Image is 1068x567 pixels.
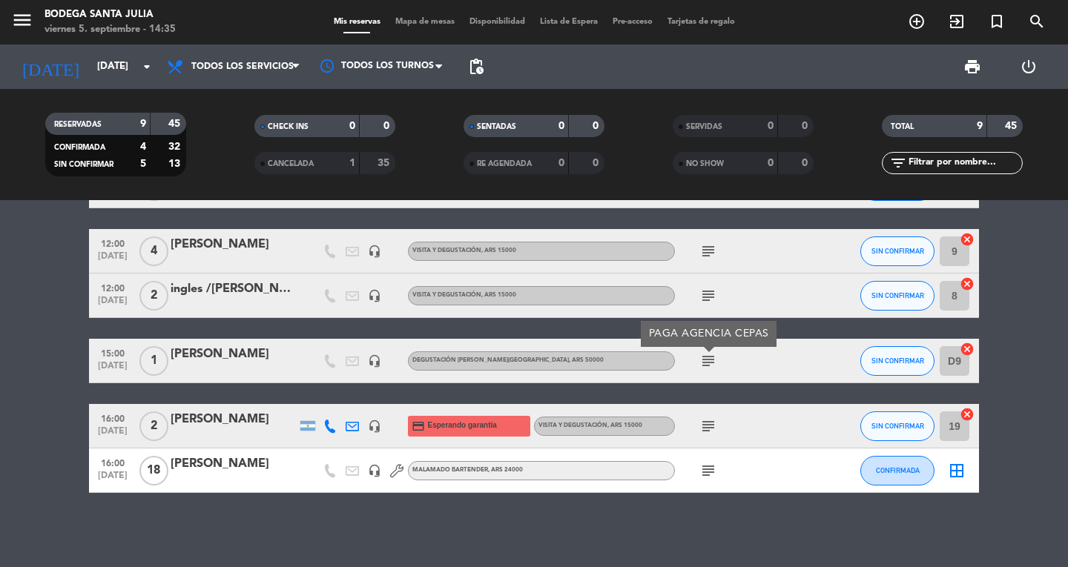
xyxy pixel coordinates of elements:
i: cancel [960,276,975,291]
i: arrow_drop_down [138,58,156,76]
i: menu [11,9,33,31]
i: subject [699,242,717,260]
strong: 13 [168,159,183,169]
i: filter_list [889,154,907,172]
span: [DATE] [94,296,131,313]
span: 18 [139,456,168,485]
span: pending_actions [467,58,485,76]
strong: 35 [378,158,392,168]
span: SENTADAS [477,123,516,130]
i: headset_mic [368,420,381,433]
div: ingles /[PERSON_NAME] [171,279,297,299]
span: Visita y Degustación [538,422,642,428]
div: [PERSON_NAME] [171,345,297,364]
span: , ARS 15000 [607,422,642,428]
span: 4 [139,236,168,266]
span: 12:00 [94,279,131,296]
span: 2 [139,281,168,311]
i: power_settings_new [1020,58,1038,76]
span: RESERVADAS [54,121,102,128]
span: 15:00 [94,344,131,361]
i: subject [699,417,717,435]
span: , ARS 15000 [481,248,516,253]
strong: 0 [558,158,564,168]
i: cancel [960,407,975,422]
button: CONFIRMADA [860,456,934,485]
i: exit_to_app [948,13,966,30]
button: SIN CONFIRMAR [860,281,934,311]
span: TOTAL [891,123,914,130]
i: cancel [960,232,975,247]
span: CANCELADA [268,160,314,168]
span: , ARS 24000 [488,467,523,473]
span: SERVIDAS [686,123,722,130]
i: headset_mic [368,464,381,477]
span: Malamado Bartender [412,467,523,473]
i: credit_card [412,420,425,433]
strong: 45 [1005,121,1020,131]
span: 12:00 [94,234,131,251]
div: [PERSON_NAME] [171,454,297,474]
button: SIN CONFIRMAR [860,411,934,441]
strong: 0 [768,121,774,131]
span: Esperando garantía [428,420,497,431]
i: add_circle_outline [908,13,926,30]
span: [DATE] [94,251,131,268]
i: headset_mic [368,289,381,302]
strong: 0 [593,158,601,168]
span: print [963,58,981,76]
span: SIN CONFIRMAR [871,422,924,430]
span: Tarjetas de regalo [660,18,742,26]
div: [PERSON_NAME] [171,235,297,254]
strong: 9 [977,121,983,131]
span: [DATE] [94,471,131,488]
strong: 0 [802,121,811,131]
span: 1 [139,346,168,376]
span: Degustación [PERSON_NAME][GEOGRAPHIC_DATA] [412,357,604,363]
strong: 32 [168,142,183,152]
div: Bodega Santa Julia [44,7,176,22]
span: , ARS 15000 [481,292,516,298]
strong: 0 [558,121,564,131]
span: CONFIRMADA [54,144,105,151]
span: Mis reservas [326,18,388,26]
div: viernes 5. septiembre - 14:35 [44,22,176,37]
strong: 0 [349,121,355,131]
strong: 5 [140,159,146,169]
span: NO SHOW [686,160,724,168]
span: RE AGENDADA [477,160,532,168]
i: turned_in_not [988,13,1006,30]
span: Lista de Espera [533,18,605,26]
span: [DATE] [94,426,131,443]
span: 2 [139,411,168,441]
button: menu [11,9,33,36]
span: SIN CONFIRMAR [871,357,924,365]
i: subject [699,462,717,480]
span: Disponibilidad [462,18,533,26]
i: search [1028,13,1046,30]
span: Pre-acceso [605,18,660,26]
i: [DATE] [11,50,90,83]
strong: 0 [802,158,811,168]
button: SIN CONFIRMAR [860,236,934,266]
span: 16:00 [94,454,131,471]
i: cancel [960,342,975,357]
span: Mapa de mesas [388,18,462,26]
span: CHECK INS [268,123,309,130]
i: subject [699,287,717,305]
input: Filtrar por nombre... [907,155,1022,171]
strong: 0 [383,121,392,131]
span: Todos los servicios [191,62,294,72]
span: CONFIRMADA [876,466,920,474]
button: SIN CONFIRMAR [860,346,934,376]
span: 16:00 [94,409,131,426]
strong: 4 [140,142,146,152]
strong: 9 [140,119,146,129]
div: LOG OUT [1001,44,1057,89]
i: headset_mic [368,245,381,258]
strong: 1 [349,158,355,168]
strong: 0 [593,121,601,131]
i: subject [699,352,717,370]
i: border_all [948,462,966,480]
div: [PERSON_NAME] [171,410,297,429]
